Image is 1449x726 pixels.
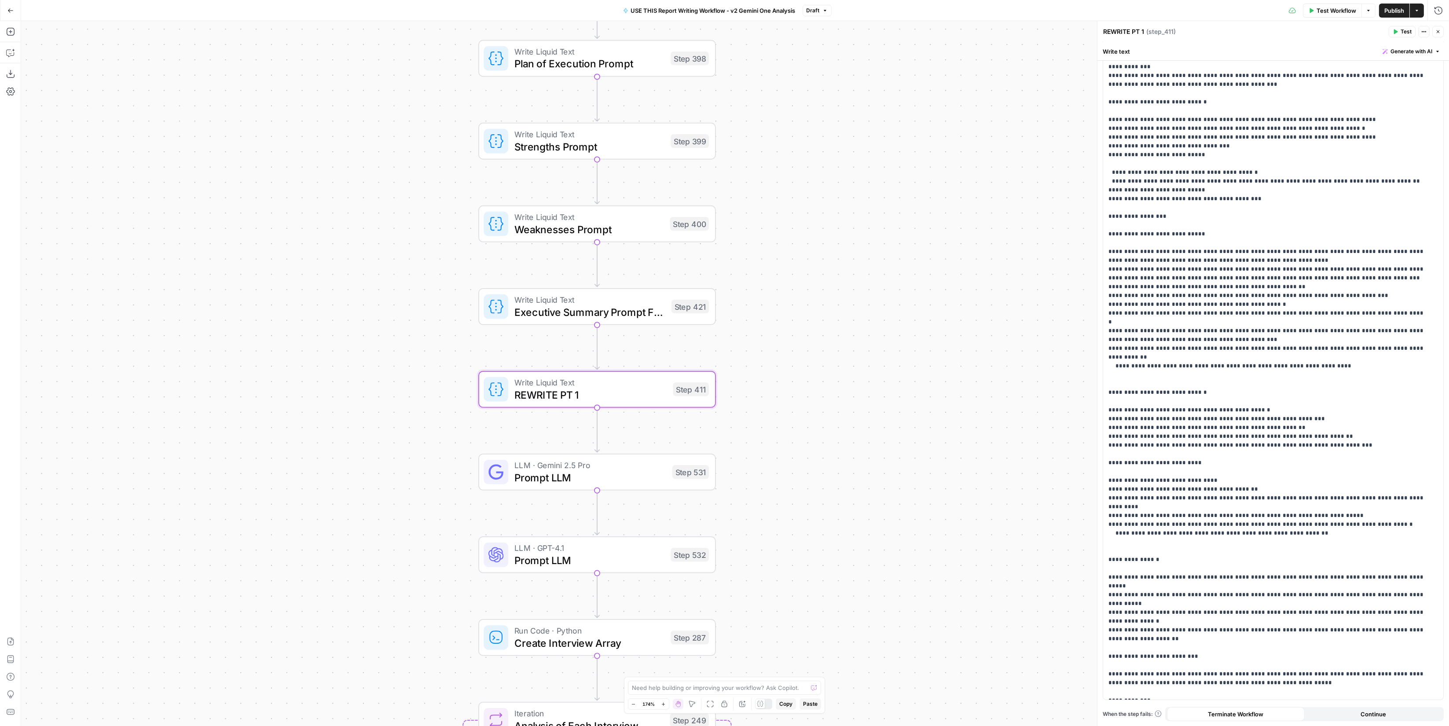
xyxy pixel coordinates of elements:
[1361,710,1386,719] span: Continue
[1379,4,1409,18] button: Publish
[595,490,599,535] g: Edge from step_531 to step_532
[514,304,665,319] span: Executive Summary Prompt Follow On
[514,211,664,223] span: Write Liquid Text
[803,700,818,708] span: Paste
[671,300,709,313] div: Step 421
[1390,48,1432,55] span: Generate with AI
[514,542,664,554] span: LLM · GPT-4.1
[807,7,820,15] span: Draft
[514,139,664,154] span: Strengths Prompt
[478,454,716,491] div: LLM · Gemini 2.5 ProPrompt LLMStep 531
[1384,6,1404,15] span: Publish
[1389,26,1416,37] button: Test
[514,624,664,637] span: Run Code · Python
[478,371,716,408] div: Write Liquid TextREWRITE PT 1Step 411
[631,6,796,15] span: USE THIS Report Writing Workflow - v2 Gemini One Analysis
[671,134,709,148] div: Step 399
[1208,710,1263,719] span: Terminate Workflow
[1317,6,1356,15] span: Test Workflow
[1103,710,1162,718] a: When the step fails:
[1103,27,1144,36] textarea: REWRITE PT 1
[1305,707,1442,721] button: Continue
[803,5,832,16] button: Draft
[514,45,664,58] span: Write Liquid Text
[671,51,709,65] div: Step 398
[514,459,666,471] span: LLM · Gemini 2.5 Pro
[514,56,664,71] span: Plan of Execution Prompt
[514,376,667,389] span: Write Liquid Text
[779,700,792,708] span: Copy
[595,159,599,204] g: Edge from step_399 to step_400
[595,77,599,121] g: Edge from step_398 to step_399
[478,40,716,77] div: Write Liquid TextPlan of Execution PromptStep 398
[673,382,709,396] div: Step 411
[595,573,599,617] g: Edge from step_532 to step_287
[595,242,599,286] g: Edge from step_400 to step_421
[478,205,716,242] div: Write Liquid TextWeaknesses PromptStep 400
[478,123,716,160] div: Write Liquid TextStrengths PromptStep 399
[595,656,599,700] g: Edge from step_287 to step_249
[1401,28,1412,36] span: Test
[514,470,666,485] span: Prompt LLM
[671,631,709,644] div: Step 287
[478,619,716,656] div: Run Code · PythonCreate Interview ArrayStep 287
[514,635,664,651] span: Create Interview Array
[670,217,709,231] div: Step 400
[800,698,821,710] button: Paste
[1097,42,1449,60] div: Write text
[595,325,599,369] g: Edge from step_421 to step_411
[514,707,664,719] span: Iteration
[1379,46,1444,57] button: Generate with AI
[776,698,796,710] button: Copy
[618,4,801,18] button: USE THIS Report Writing Workflow - v2 Gemini One Analysis
[671,548,709,561] div: Step 532
[514,387,667,403] span: REWRITE PT 1
[595,407,599,452] g: Edge from step_411 to step_531
[1146,27,1176,36] span: ( step_411 )
[514,128,664,140] span: Write Liquid Text
[672,465,709,479] div: Step 531
[642,700,655,708] span: 174%
[1303,4,1361,18] button: Test Workflow
[478,288,716,325] div: Write Liquid TextExecutive Summary Prompt Follow OnStep 421
[514,221,664,237] span: Weaknesses Prompt
[514,293,665,306] span: Write Liquid Text
[514,553,664,568] span: Prompt LLM
[478,536,716,573] div: LLM · GPT-4.1Prompt LLMStep 532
